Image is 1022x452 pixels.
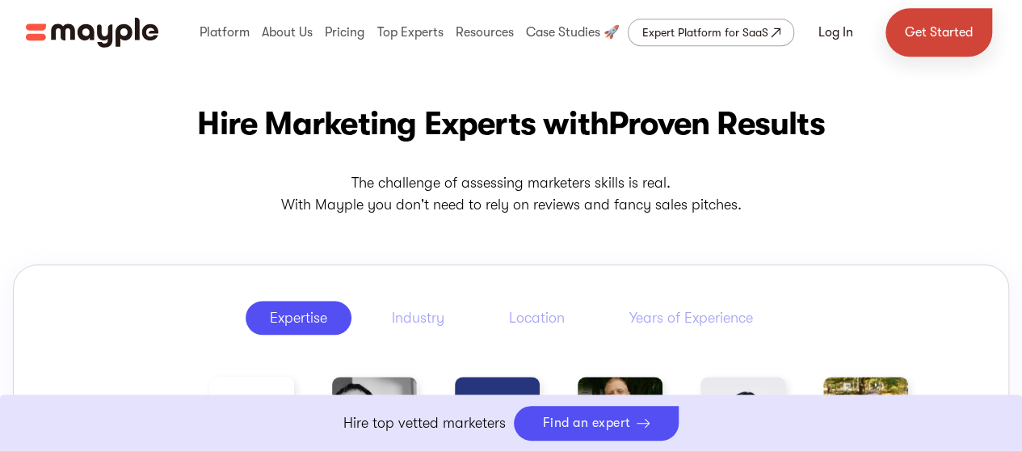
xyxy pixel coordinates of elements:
div: Years of Experience [629,308,753,327]
a: Log In [799,13,873,52]
h2: Hire Marketing Experts with [13,101,1009,146]
a: Expert Platform for SaaS [628,19,794,46]
div: Location [509,308,565,327]
div: Resources [452,6,518,58]
a: Get Started [885,8,992,57]
div: About Us [258,6,317,58]
div: Industry [392,308,444,327]
div: Expertise [270,308,327,327]
span: Proven Results [608,105,825,142]
p: The challenge of assessing marketers skills is real. With Mayple you don't need to rely on review... [13,172,1009,216]
img: Mayple logo [26,17,158,48]
div: Expert Platform for SaaS [641,23,768,42]
a: home [26,17,158,48]
div: Platform [196,6,254,58]
div: Pricing [321,6,368,58]
div: Top Experts [373,6,448,58]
